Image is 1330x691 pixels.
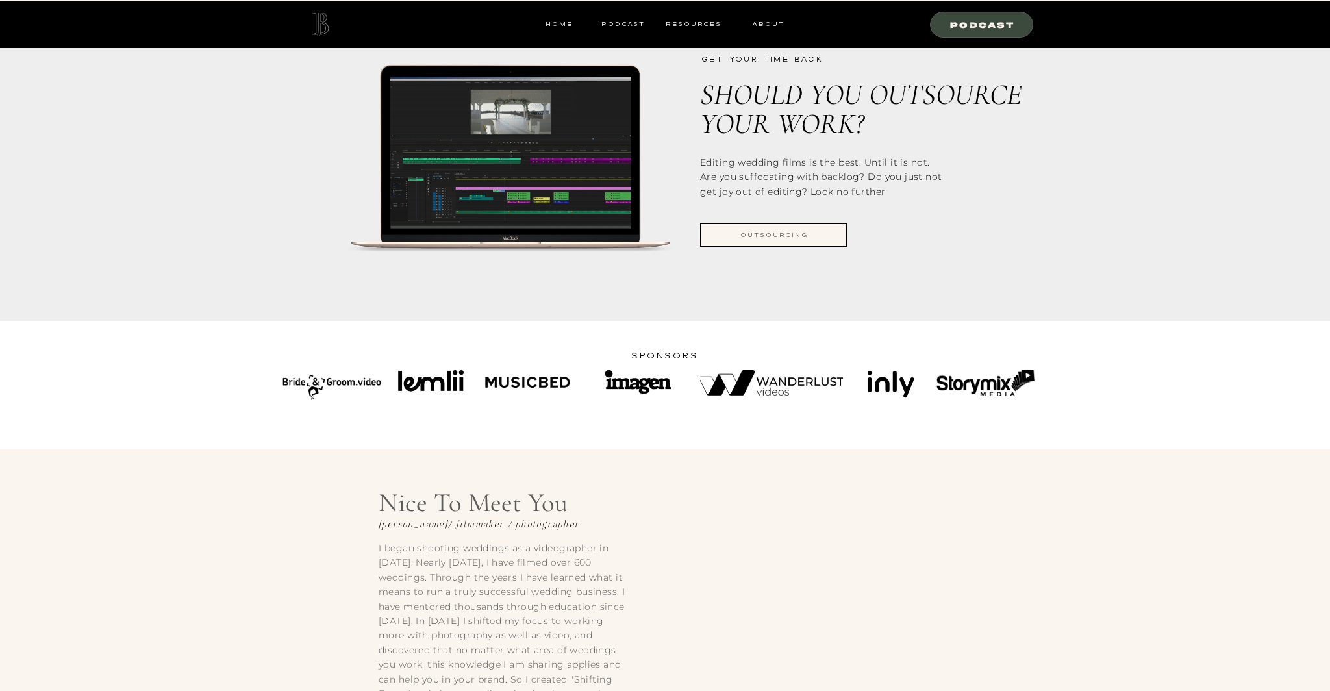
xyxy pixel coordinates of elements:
[701,229,847,241] a: outsourcing
[701,53,948,65] p: get your time back
[546,18,573,30] a: HOME
[700,80,1023,144] p: should you outsource your work?
[379,518,618,531] h3: [PERSON_NAME]/ Filmmaker / Photographer
[938,18,1027,30] a: Podcast
[597,18,649,30] a: Podcast
[661,18,721,30] a: resources
[597,348,733,375] h1: sponsors
[700,155,947,204] p: Editing wedding films is the best. Until it is not. Are you suffocating with backlog? Do you just...
[751,18,784,30] a: ABOUT
[379,484,618,523] p: Nice to meet you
